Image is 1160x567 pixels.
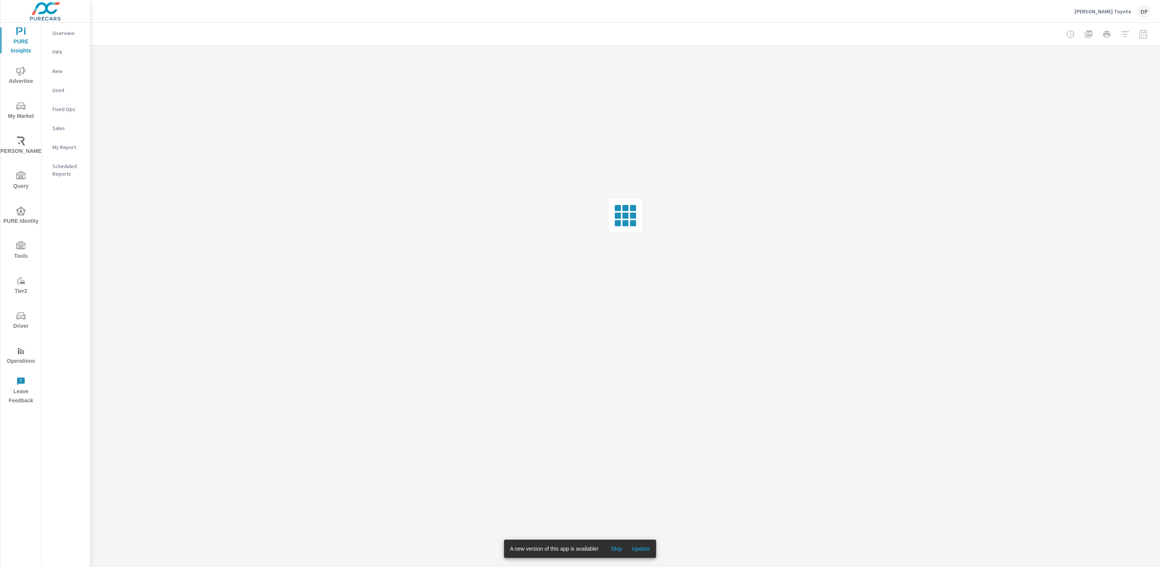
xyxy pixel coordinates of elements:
div: nav menu [0,23,41,408]
p: Overview [52,29,84,37]
div: Scheduled Reports [42,160,90,179]
span: Query [3,172,39,191]
div: Used [42,84,90,96]
p: [PERSON_NAME] Toyota [1074,8,1131,15]
p: PIPA [52,48,84,56]
p: Fixed Ops [52,105,84,113]
span: [PERSON_NAME] [3,137,39,156]
span: PURE Insights [3,27,39,56]
div: New [42,65,90,77]
p: Sales [52,124,84,132]
span: Leave Feedback [3,377,39,405]
button: Update [629,543,653,555]
span: Tools [3,241,39,261]
span: PURE Identity [3,206,39,226]
span: A new version of this app is available! [510,546,598,552]
span: Advertise [3,67,39,86]
button: Skip [605,543,629,555]
div: PIPA [42,46,90,58]
span: Update [632,545,650,552]
span: Operations [3,346,39,366]
p: Scheduled Reports [52,162,84,178]
div: Sales [42,122,90,134]
p: New [52,67,84,75]
div: DP [1137,5,1151,18]
span: Tier2 [3,276,39,296]
div: My Report [42,141,90,153]
span: My Market [3,102,39,121]
div: Fixed Ops [42,103,90,115]
p: Used [52,86,84,94]
p: My Report [52,143,84,151]
div: Overview [42,27,90,39]
span: Skip [608,545,626,552]
span: Driver [3,311,39,331]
